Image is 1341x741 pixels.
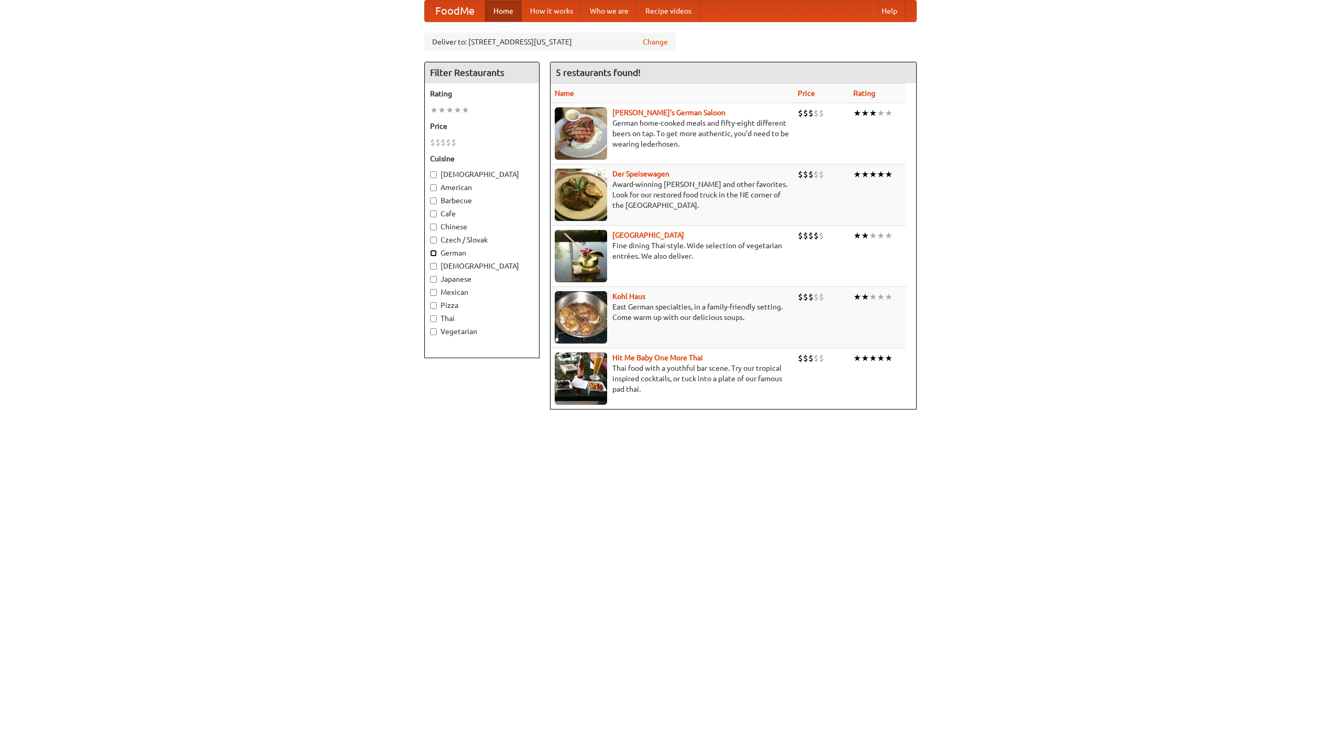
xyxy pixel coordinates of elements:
li: $ [808,169,814,180]
label: [DEMOGRAPHIC_DATA] [430,169,534,180]
a: How it works [522,1,581,21]
li: $ [814,352,819,364]
li: $ [451,137,456,148]
li: $ [803,291,808,303]
li: ★ [853,352,861,364]
li: ★ [446,104,454,116]
p: East German specialties, in a family-friendly setting. Come warm up with our delicious soups. [555,302,789,323]
li: ★ [861,291,869,303]
ng-pluralize: 5 restaurants found! [556,68,641,78]
label: Cafe [430,208,534,219]
li: ★ [869,169,877,180]
li: $ [803,230,808,241]
li: $ [803,352,808,364]
li: ★ [861,352,869,364]
a: FoodMe [425,1,485,21]
li: ★ [853,230,861,241]
li: $ [798,291,803,303]
li: ★ [877,107,885,119]
li: ★ [438,104,446,116]
li: $ [819,169,824,180]
input: Thai [430,315,437,322]
a: Rating [853,89,875,97]
p: Fine dining Thai-style. Wide selection of vegetarian entrées. We also deliver. [555,240,789,261]
input: Czech / Slovak [430,237,437,244]
h5: Cuisine [430,153,534,164]
li: ★ [885,230,893,241]
li: $ [819,352,824,364]
a: Home [485,1,522,21]
li: ★ [454,104,461,116]
li: $ [446,137,451,148]
label: American [430,182,534,193]
label: Mexican [430,287,534,297]
input: Chinese [430,224,437,230]
li: $ [798,352,803,364]
a: Recipe videos [637,1,700,21]
li: ★ [861,107,869,119]
li: $ [808,107,814,119]
a: Hit Me Baby One More Thai [612,353,703,362]
li: $ [808,352,814,364]
input: Japanese [430,276,437,283]
a: Help [873,1,906,21]
li: $ [430,137,435,148]
img: satay.jpg [555,230,607,282]
li: ★ [885,291,893,303]
a: Kohl Haus [612,292,645,301]
img: speisewagen.jpg [555,169,607,221]
li: $ [819,230,824,241]
li: $ [814,291,819,303]
li: ★ [885,169,893,180]
input: Barbecue [430,197,437,204]
label: Vegetarian [430,326,534,337]
li: $ [435,137,441,148]
a: Who we are [581,1,637,21]
label: Czech / Slovak [430,235,534,245]
li: ★ [861,230,869,241]
li: $ [814,107,819,119]
li: $ [798,107,803,119]
a: Der Speisewagen [612,170,669,178]
a: Price [798,89,815,97]
li: ★ [877,291,885,303]
li: ★ [853,169,861,180]
li: $ [814,230,819,241]
a: Change [643,37,668,47]
li: $ [808,230,814,241]
li: ★ [853,291,861,303]
a: [GEOGRAPHIC_DATA] [612,231,684,239]
p: Thai food with a youthful bar scene. Try our tropical inspired cocktails, or tuck into a plate of... [555,363,789,394]
li: ★ [877,230,885,241]
li: $ [814,169,819,180]
label: Thai [430,313,534,324]
h5: Rating [430,89,534,99]
li: ★ [885,352,893,364]
li: ★ [869,230,877,241]
li: ★ [869,352,877,364]
div: Deliver to: [STREET_ADDRESS][US_STATE] [424,32,676,51]
li: ★ [877,352,885,364]
h4: Filter Restaurants [425,62,539,83]
li: ★ [877,169,885,180]
input: Pizza [430,302,437,309]
label: Pizza [430,300,534,311]
li: $ [798,169,803,180]
li: $ [803,169,808,180]
label: German [430,248,534,258]
li: ★ [869,291,877,303]
li: ★ [869,107,877,119]
label: [DEMOGRAPHIC_DATA] [430,261,534,271]
label: Japanese [430,274,534,284]
li: $ [819,107,824,119]
p: Award-winning [PERSON_NAME] and other favorites. Look for our restored food truck in the NE corne... [555,179,789,211]
p: German home-cooked meals and fifty-eight different beers on tap. To get more authentic, you'd nee... [555,118,789,149]
li: $ [798,230,803,241]
a: [PERSON_NAME]'s German Saloon [612,108,726,117]
input: Cafe [430,211,437,217]
li: ★ [885,107,893,119]
li: ★ [853,107,861,119]
input: [DEMOGRAPHIC_DATA] [430,171,437,178]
